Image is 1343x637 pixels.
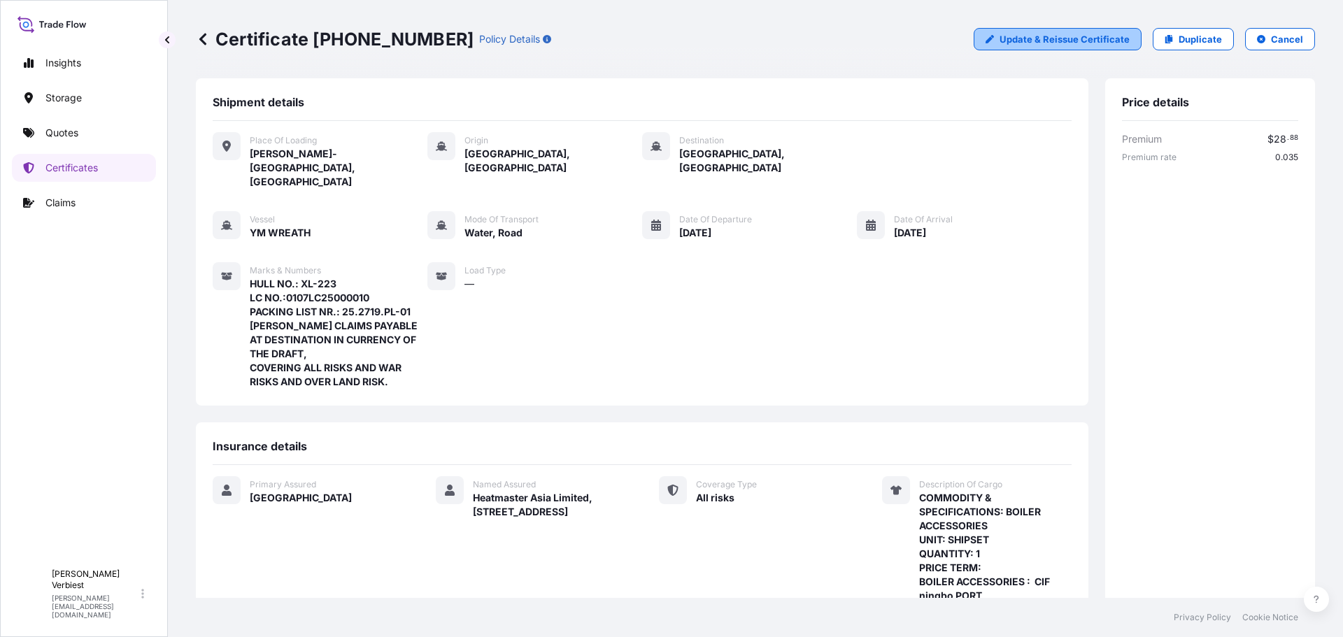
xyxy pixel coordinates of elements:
[679,214,752,225] span: Date of Departure
[45,126,78,140] p: Quotes
[45,196,76,210] p: Claims
[12,154,156,182] a: Certificates
[213,439,307,453] span: Insurance details
[250,491,352,505] span: [GEOGRAPHIC_DATA]
[464,226,523,240] span: Water, Road
[919,491,1072,617] span: COMMODITY & SPECIFICATIONS: BOILER ACCESSORIES UNIT: SHIPSET QUANTITY: 1 PRICE TERM: BOILER ACCES...
[12,189,156,217] a: Claims
[974,28,1142,50] a: Update & Reissue Certificate
[250,135,317,146] span: Place of Loading
[464,265,506,276] span: Load Type
[473,479,536,490] span: Named Assured
[1122,95,1189,109] span: Price details
[479,32,540,46] p: Policy Details
[52,594,138,619] p: [PERSON_NAME][EMAIL_ADDRESS][DOMAIN_NAME]
[1245,28,1315,50] button: Cancel
[679,147,857,175] span: [GEOGRAPHIC_DATA], [GEOGRAPHIC_DATA]
[1271,32,1303,46] p: Cancel
[464,214,539,225] span: Mode of Transport
[45,91,82,105] p: Storage
[45,56,81,70] p: Insights
[464,147,642,175] span: [GEOGRAPHIC_DATA], [GEOGRAPHIC_DATA]
[894,214,953,225] span: Date of Arrival
[250,265,321,276] span: Marks & Numbers
[1179,32,1222,46] p: Duplicate
[1242,612,1298,623] a: Cookie Notice
[52,568,138,591] p: [PERSON_NAME] Verbiest
[250,479,316,490] span: Primary Assured
[894,226,926,240] span: [DATE]
[464,277,474,291] span: —
[1267,134,1274,144] span: $
[1000,32,1130,46] p: Update & Reissue Certificate
[919,479,1002,490] span: Description Of Cargo
[1274,134,1286,144] span: 28
[250,147,427,189] span: [PERSON_NAME]-[GEOGRAPHIC_DATA], [GEOGRAPHIC_DATA]
[250,277,427,389] span: HULL NO.: XL-223 LC NO.:0107LC25000010 PACKING LIST NR.: 25.2719.PL-01 [PERSON_NAME] CLAIMS PAYAB...
[12,84,156,112] a: Storage
[250,214,275,225] span: Vessel
[1153,28,1234,50] a: Duplicate
[12,49,156,77] a: Insights
[27,587,38,601] span: M
[1174,612,1231,623] a: Privacy Policy
[473,491,625,519] span: Heatmaster Asia Limited, [STREET_ADDRESS]
[1122,132,1162,146] span: Premium
[679,226,711,240] span: [DATE]
[1122,152,1177,163] span: Premium rate
[696,491,734,505] span: All risks
[12,119,156,147] a: Quotes
[45,161,98,175] p: Certificates
[213,95,304,109] span: Shipment details
[1290,136,1298,141] span: 88
[1287,136,1289,141] span: .
[679,135,724,146] span: Destination
[250,226,311,240] span: YM WREATH
[696,479,757,490] span: Coverage Type
[196,28,474,50] p: Certificate [PHONE_NUMBER]
[464,135,488,146] span: Origin
[1275,152,1298,163] span: 0.035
